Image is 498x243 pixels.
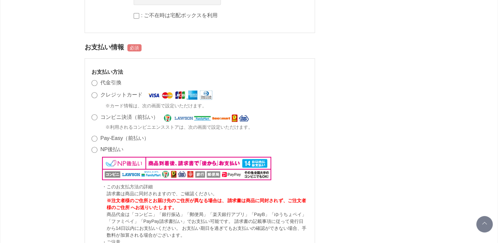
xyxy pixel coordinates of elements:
[100,92,143,97] label: クレジットカード
[92,68,308,75] h3: お支払い方法
[107,211,308,239] p: 商品代金は「コンビニ」「銀行振込」「郵便局」「楽天銀行アプリ」「PayB」「ゆうちょペイ」「ファミペイ」「PayPay請求書払い」でお支払い可能です。 請求書の記載事項に従って発行日から14日以...
[163,113,249,122] img: コンビニ決済（前払い）
[105,102,207,109] span: ※カード情報は、次の画面で設定いただけます。
[107,198,306,210] span: ※注文者様のご住所とお届け先のご住所が異なる場合は、 請求書は商品に同封されず、ご注文者様のご住所 へお送りいたします。
[100,114,158,120] label: コンビニ決済（前払い）
[100,135,149,141] label: Pay-Easy（前払い）
[147,90,212,100] img: クレジットカード
[100,80,121,85] label: 代金引換
[102,157,272,180] img: NP後払い
[141,13,218,18] label: : ご不在時は宅配ボックスを利用
[85,40,315,55] h2: お支払い情報
[107,190,308,197] p: 請求書は商品に同封されますので、ご確認ください。
[105,124,253,131] span: ※利用されるコンビニエンスストアは、次の画面で設定いただけます。
[100,147,123,152] label: NP後払い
